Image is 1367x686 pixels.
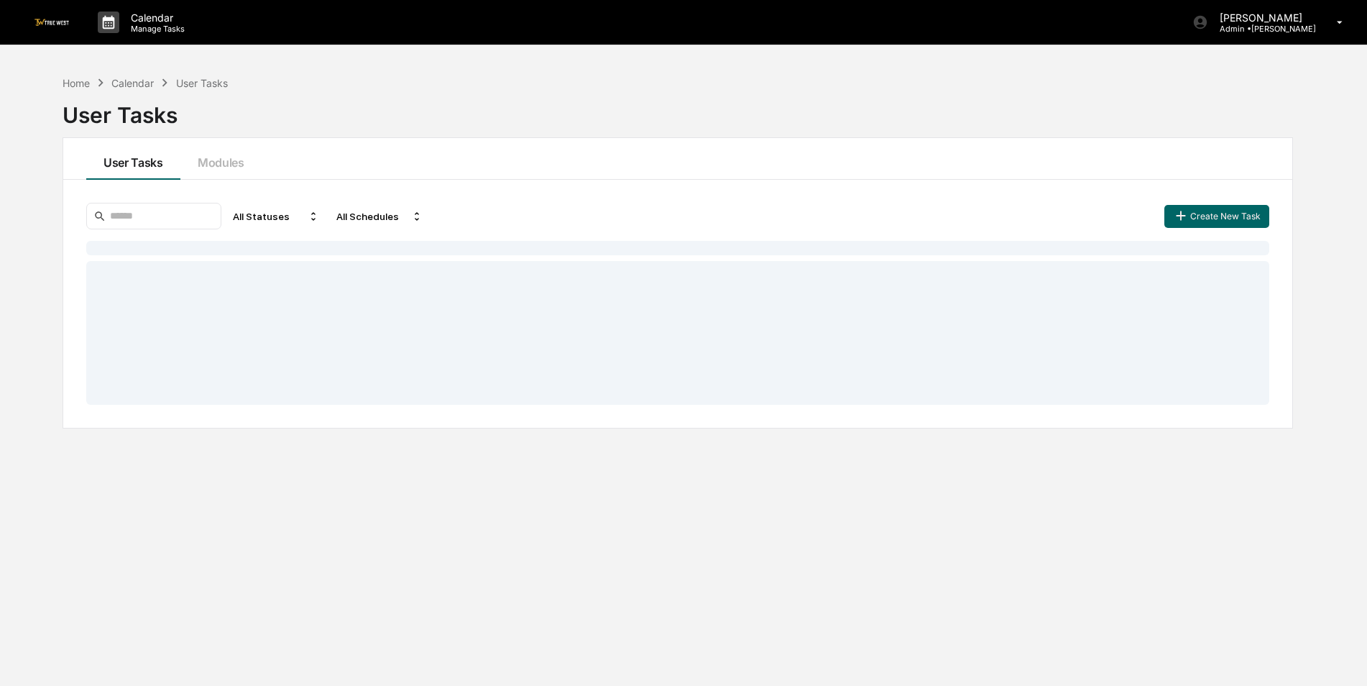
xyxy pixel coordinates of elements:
[86,138,180,180] button: User Tasks
[63,77,90,89] div: Home
[1164,205,1269,228] button: Create New Task
[34,19,69,25] img: logo
[176,77,228,89] div: User Tasks
[1208,24,1316,34] p: Admin • [PERSON_NAME]
[331,205,428,228] div: All Schedules
[63,91,1293,128] div: User Tasks
[119,12,192,24] p: Calendar
[180,138,262,180] button: Modules
[227,205,325,228] div: All Statuses
[1208,12,1316,24] p: [PERSON_NAME]
[119,24,192,34] p: Manage Tasks
[111,77,154,89] div: Calendar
